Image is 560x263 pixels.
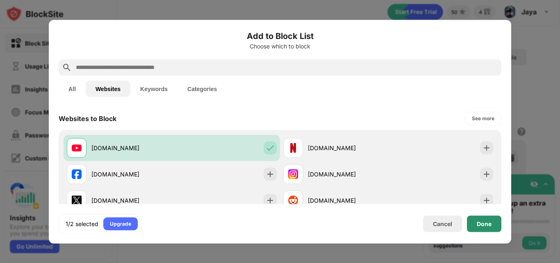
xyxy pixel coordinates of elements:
[477,220,492,227] div: Done
[91,170,172,178] div: [DOMAIN_NAME]
[86,80,130,97] button: Websites
[72,169,82,179] img: favicons
[59,80,86,97] button: All
[72,143,82,153] img: favicons
[130,80,178,97] button: Keywords
[288,195,298,205] img: favicons
[91,196,172,205] div: [DOMAIN_NAME]
[288,143,298,153] img: favicons
[62,62,72,72] img: search.svg
[178,80,227,97] button: Categories
[59,43,501,49] div: Choose which to block
[308,196,388,205] div: [DOMAIN_NAME]
[308,144,388,152] div: [DOMAIN_NAME]
[308,170,388,178] div: [DOMAIN_NAME]
[59,114,116,122] div: Websites to Block
[110,220,131,228] div: Upgrade
[433,220,452,227] div: Cancel
[91,144,172,152] div: [DOMAIN_NAME]
[66,220,98,228] div: 1/2 selected
[72,195,82,205] img: favicons
[59,30,501,42] h6: Add to Block List
[472,114,494,122] div: See more
[288,169,298,179] img: favicons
